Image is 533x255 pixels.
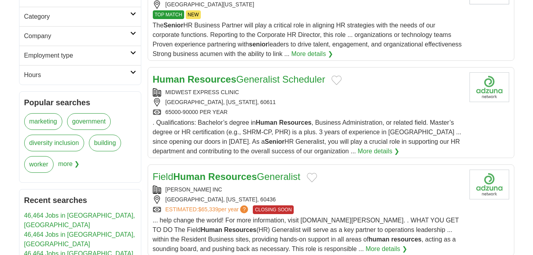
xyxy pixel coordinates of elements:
[24,156,54,173] a: worker
[89,135,121,151] a: building
[58,156,80,178] span: more ❯
[369,236,389,243] strong: human
[24,97,136,108] h2: Popular searches
[470,170,509,199] img: Company logo
[208,171,257,182] strong: Resources
[153,119,462,155] span: . Qualifications: Bachelor’s degree in , Business Administration, or related field. Master’s degr...
[240,205,248,213] span: ?
[366,244,407,254] a: More details ❯
[201,226,222,233] strong: Human
[153,217,459,252] span: ... help change the world! For more information, visit [DOMAIN_NAME][PERSON_NAME]. . WHAT YOU GET...
[153,195,463,204] div: [GEOGRAPHIC_DATA], [US_STATE], 60436
[24,12,130,21] h2: Category
[186,10,201,19] span: NEW
[153,108,463,116] div: 65000-90000 PER YEAR
[153,74,325,85] a: Human ResourcesGeneralist Scheduler
[19,46,141,65] a: Employment type
[164,22,183,29] strong: Senior
[24,212,135,228] a: 46,464 Jobs in [GEOGRAPHIC_DATA], [GEOGRAPHIC_DATA]
[67,113,111,130] a: government
[24,135,84,151] a: diversity inclusion
[470,72,509,102] img: Company logo
[153,88,463,97] div: MIDWEST EXPRESS CLINIC
[19,7,141,26] a: Category
[279,119,312,126] strong: Resources
[249,41,268,48] strong: senior
[24,51,130,60] h2: Employment type
[224,226,256,233] strong: Resources
[291,49,333,59] a: More details ❯
[165,205,250,214] a: ESTIMATED:$65,339per year?
[307,173,317,182] button: Add to favorite jobs
[253,205,294,214] span: CLOSING SOON
[188,74,237,85] strong: Resources
[153,22,462,57] span: The HR Business Partner will play a critical role in aligning HR strategies with the needs of our...
[358,147,399,156] a: More details ❯
[153,98,463,106] div: [GEOGRAPHIC_DATA], [US_STATE], 60611
[19,65,141,85] a: Hours
[153,185,463,194] div: [PERSON_NAME] INC
[153,0,463,9] div: [GEOGRAPHIC_DATA][US_STATE]
[19,26,141,46] a: Company
[153,10,184,19] span: TOP MATCH
[24,31,130,41] h2: Company
[265,138,285,145] strong: Senior
[331,75,342,85] button: Add to favorite jobs
[391,236,422,243] strong: resources
[24,113,62,130] a: marketing
[153,171,300,182] a: FieldHuman ResourcesGeneralist
[198,206,218,212] span: $65,339
[24,231,135,247] a: 46,464 Jobs in [GEOGRAPHIC_DATA], [GEOGRAPHIC_DATA]
[24,70,130,80] h2: Hours
[153,74,185,85] strong: Human
[24,194,136,206] h2: Recent searches
[173,171,206,182] strong: Human
[256,119,277,126] strong: Human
